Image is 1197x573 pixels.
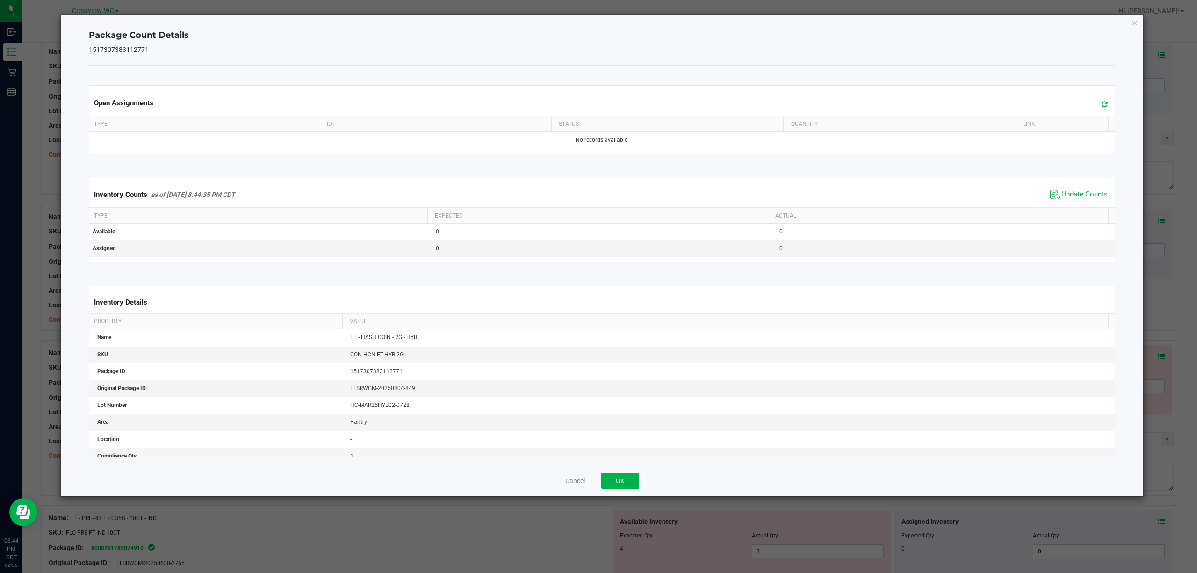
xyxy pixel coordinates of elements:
[97,351,108,358] span: SKU
[93,245,116,252] span: Assigned
[791,121,818,127] span: Quantity
[559,121,579,127] span: Status
[779,228,783,235] span: 0
[151,191,235,198] span: as of [DATE] 8:44:35 PM CDT
[1132,17,1138,28] button: Close
[93,228,115,235] span: Available
[89,46,1116,53] h5: 1517307383112771
[1023,121,1035,127] span: Link
[94,318,122,325] span: Property
[350,351,404,358] span: CON-HCN-FT-HYB-2G
[436,228,439,235] span: 0
[97,368,125,375] span: Package ID
[565,476,585,486] button: Cancel
[97,402,127,408] span: Lot Number
[327,121,332,127] span: ID
[9,498,37,526] iframe: Resource center
[94,99,153,107] span: Open Assignments
[97,453,137,459] span: Compliance Qty
[89,29,1116,42] h4: Package Count Details
[350,436,352,442] span: -
[94,121,108,127] span: Type
[97,334,111,341] span: Name
[350,453,353,459] span: 1
[94,190,147,199] span: Inventory Counts
[1061,190,1108,199] span: Update Counts
[436,245,439,252] span: 0
[350,402,410,408] span: HC-MAR25HYB02-0728
[97,436,119,442] span: Location
[94,212,108,219] span: Type
[775,212,796,219] span: Actual
[350,318,367,325] span: Value
[350,419,367,425] span: Pantry
[350,334,417,341] span: FT - HASH COIN - 2G - HYB
[350,385,415,392] span: FLSRWGM-20250804-849
[87,132,1118,148] td: No records available.
[601,473,639,489] button: OK
[350,368,403,375] span: 1517307383112771
[779,245,783,252] span: 0
[435,212,463,219] span: Expected
[97,385,146,392] span: Original Package ID
[97,419,108,425] span: Area
[94,298,147,306] span: Inventory Details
